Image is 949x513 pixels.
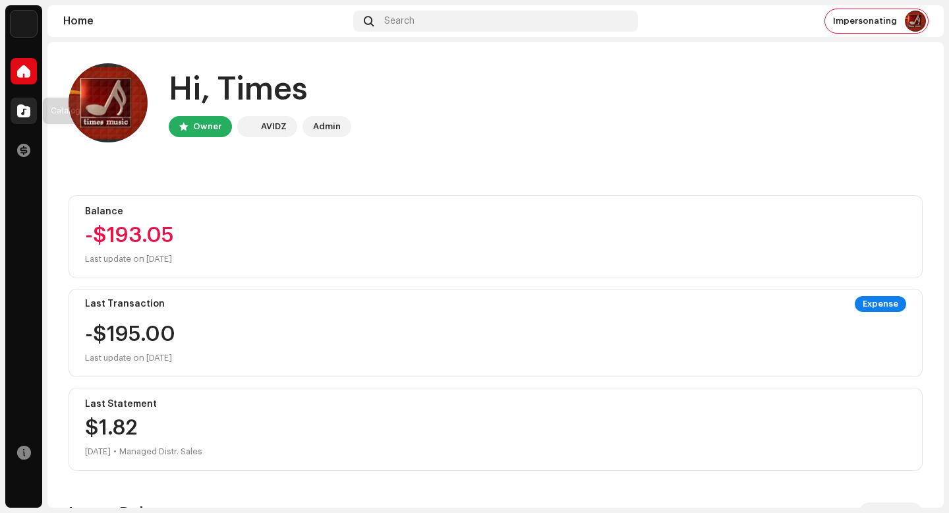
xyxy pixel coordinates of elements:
[85,299,165,309] div: Last Transaction
[63,16,348,26] div: Home
[69,63,148,142] img: ee241a67-4393-49e8-9e7e-ebcd88b9d309
[240,119,256,135] img: 10d72f0b-d06a-424f-aeaa-9c9f537e57b6
[85,251,906,267] div: Last update on [DATE]
[193,119,221,135] div: Owner
[855,296,906,312] div: Expense
[85,444,111,460] div: [DATE]
[11,11,37,37] img: 10d72f0b-d06a-424f-aeaa-9c9f537e57b6
[85,399,906,409] div: Last Statement
[313,119,341,135] div: Admin
[261,119,287,135] div: AVIDZ
[69,195,923,278] re-o-card-value: Balance
[85,206,906,217] div: Balance
[905,11,926,32] img: ee241a67-4393-49e8-9e7e-ebcd88b9d309
[113,444,117,460] div: •
[69,388,923,471] re-o-card-value: Last Statement
[384,16,415,26] span: Search
[833,16,897,26] span: Impersonating
[119,444,202,460] div: Managed Distr. Sales
[85,350,175,366] div: Last update on [DATE]
[169,69,351,111] div: Hi, Times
